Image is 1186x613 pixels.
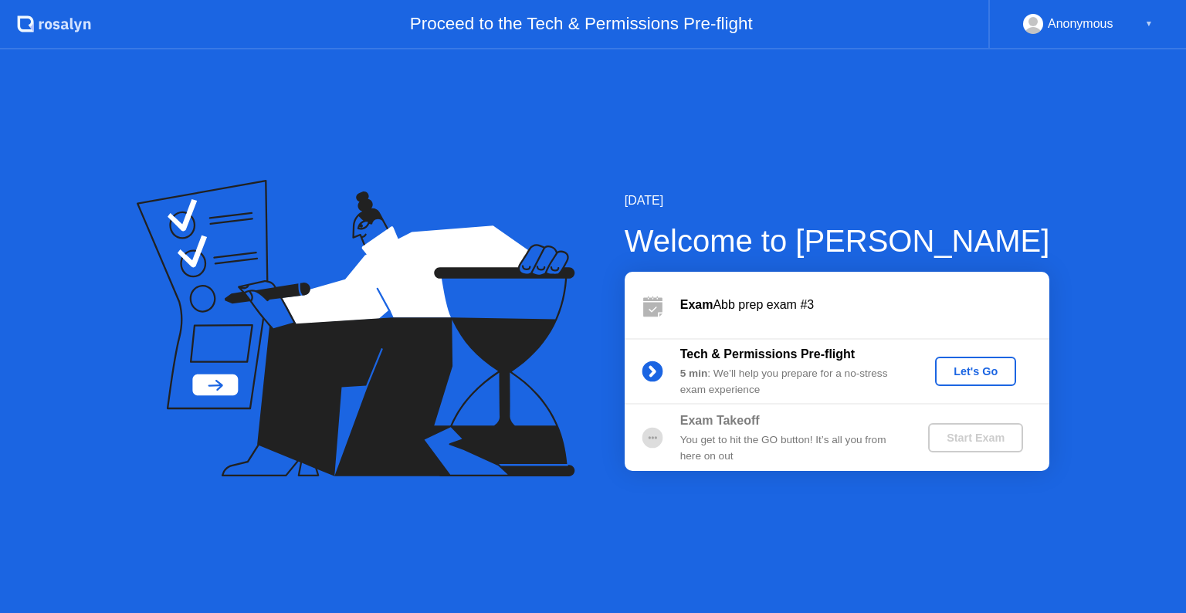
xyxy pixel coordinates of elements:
div: Abb prep exam #3 [680,296,1049,314]
div: You get to hit the GO button! It’s all you from here on out [680,432,903,464]
div: [DATE] [625,191,1050,210]
button: Let's Go [935,357,1016,386]
div: ▼ [1145,14,1153,34]
div: : We’ll help you prepare for a no-stress exam experience [680,366,903,398]
div: Anonymous [1048,14,1113,34]
button: Start Exam [928,423,1023,452]
b: Exam [680,298,713,311]
div: Start Exam [934,432,1017,444]
b: 5 min [680,367,708,379]
b: Exam Takeoff [680,414,760,427]
div: Welcome to [PERSON_NAME] [625,218,1050,264]
b: Tech & Permissions Pre-flight [680,347,855,361]
div: Let's Go [941,365,1010,378]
